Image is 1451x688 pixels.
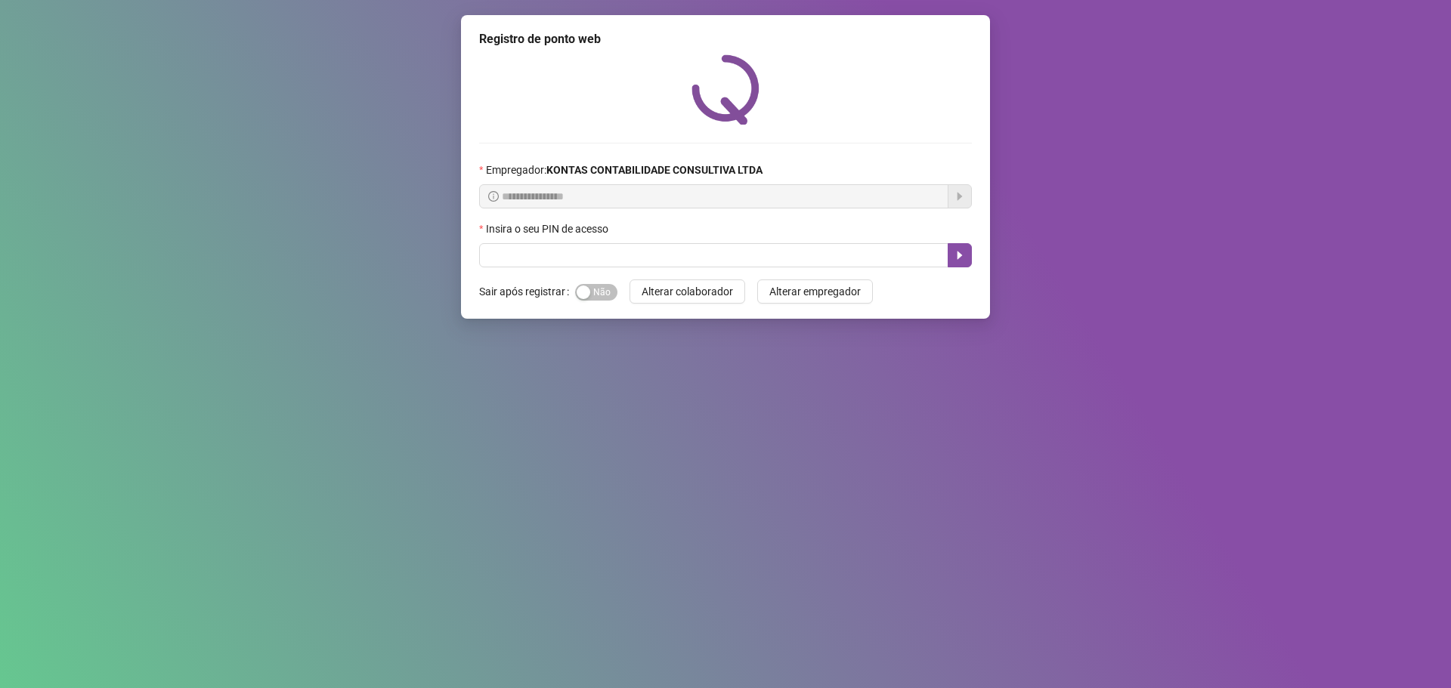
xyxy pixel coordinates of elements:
button: Alterar empregador [757,279,873,304]
span: info-circle [488,191,499,202]
span: caret-right [954,249,966,261]
label: Insira o seu PIN de acesso [479,221,618,237]
strong: KONTAS CONTABILIDADE CONSULTIVA LTDA [546,164,763,176]
span: Alterar colaborador [642,283,733,300]
div: Registro de ponto web [479,30,972,48]
img: QRPoint [691,54,760,125]
label: Sair após registrar [479,279,575,304]
button: Alterar colaborador [630,279,745,304]
span: Alterar empregador [769,283,861,300]
span: Empregador : [486,162,763,178]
